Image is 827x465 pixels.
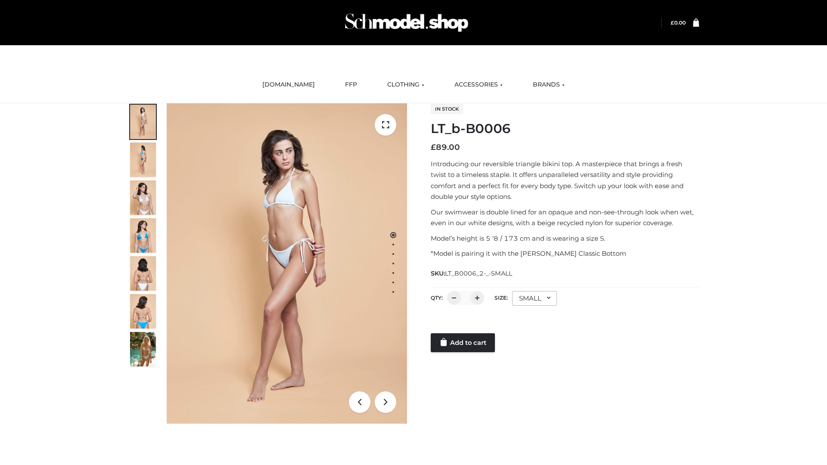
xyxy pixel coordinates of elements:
[431,333,495,352] a: Add to cart
[512,291,557,306] div: SMALL
[167,103,407,424] img: ArielClassicBikiniTop_CloudNine_AzureSky_OW114ECO_1
[431,143,436,152] span: £
[431,121,699,136] h1: LT_b-B0006
[671,19,686,26] a: £0.00
[671,19,674,26] span: £
[431,294,443,301] label: QTY:
[526,75,571,94] a: BRANDS
[445,270,512,277] span: LT_B0006_2-_-SMALL
[130,256,156,291] img: ArielClassicBikiniTop_CloudNine_AzureSky_OW114ECO_7-scaled.jpg
[431,248,699,259] p: *Model is pairing it with the [PERSON_NAME] Classic Bottom
[671,19,686,26] bdi: 0.00
[431,104,463,114] span: In stock
[339,75,364,94] a: FFP
[130,218,156,253] img: ArielClassicBikiniTop_CloudNine_AzureSky_OW114ECO_4-scaled.jpg
[431,143,460,152] bdi: 89.00
[256,75,321,94] a: [DOMAIN_NAME]
[130,105,156,139] img: ArielClassicBikiniTop_CloudNine_AzureSky_OW114ECO_1-scaled.jpg
[431,268,513,279] span: SKU:
[130,332,156,366] img: Arieltop_CloudNine_AzureSky2.jpg
[431,207,699,229] p: Our swimwear is double lined for an opaque and non-see-through look when wet, even in our white d...
[130,180,156,215] img: ArielClassicBikiniTop_CloudNine_AzureSky_OW114ECO_3-scaled.jpg
[130,294,156,329] img: ArielClassicBikiniTop_CloudNine_AzureSky_OW114ECO_8-scaled.jpg
[130,143,156,177] img: ArielClassicBikiniTop_CloudNine_AzureSky_OW114ECO_2-scaled.jpg
[342,6,471,40] img: Schmodel Admin 964
[431,233,699,244] p: Model’s height is 5 ‘8 / 173 cm and is wearing a size S.
[494,294,508,301] label: Size:
[381,75,431,94] a: CLOTHING
[448,75,509,94] a: ACCESSORIES
[431,158,699,202] p: Introducing our reversible triangle bikini top. A masterpiece that brings a fresh twist to a time...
